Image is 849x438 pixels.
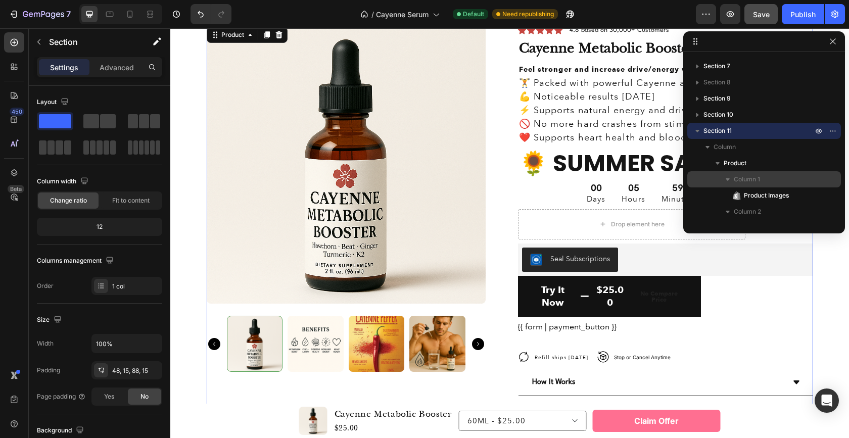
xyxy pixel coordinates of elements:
h2: Cayenne Metabolic Booster [348,10,643,31]
span: Product Images [744,190,789,201]
span: No [140,392,149,401]
p: Days [416,165,435,177]
button: Try it now [348,248,531,288]
span: Column [714,142,736,152]
div: Drop element here [441,192,494,200]
span: Refill ships [DATE] [364,326,418,332]
span: Save [753,10,770,19]
span: Fit to content [112,196,150,205]
p: ❤️ Supports heart health and blood flow [349,103,642,116]
span: Product [724,158,746,168]
button: Claim Offer [422,381,550,404]
p: 🏋️ Packed with powerful Cayenne and Hawthorn [349,48,642,62]
span: Column 1 [734,174,760,184]
div: Width [37,339,54,348]
p: 💪 Noticeable results [DATE] [349,62,642,75]
div: 1 col [112,282,160,291]
span: / [371,9,374,20]
span: Yes [104,392,114,401]
div: Layout [37,95,71,109]
div: 450 [10,108,24,116]
span: Need republishing [502,10,554,19]
div: Claim Offer [464,385,508,400]
button: Carousel Next Arrow [302,310,314,322]
button: Publish [782,4,824,24]
div: Column width [37,175,90,188]
strong: Feel stronger and increase drive/energy without harmful stimulants [349,37,621,45]
div: Open Intercom Messenger [815,388,839,413]
div: Page padding [37,392,86,401]
p: Advanced [100,62,134,73]
p: Settings [50,62,78,73]
div: 05 [451,154,475,165]
span: Section 11 [703,126,732,136]
p: How It Works [362,347,405,362]
div: Columns management [37,254,116,268]
iframe: Design area [170,28,849,438]
div: Undo/Redo [191,4,231,24]
div: Seal Subscriptions [380,225,440,236]
span: Section 7 [703,61,730,71]
div: Order [37,281,54,290]
div: Publish [790,9,816,20]
button: Seal Subscriptions [352,219,448,244]
p: Hours [451,165,475,177]
div: 00 [416,154,435,165]
span: Change ratio [50,196,87,205]
p: ⚡️ Supports natural energy and drive [349,75,642,89]
div: Size [37,313,64,327]
div: Product [49,2,76,11]
img: SealSubscriptions.png [360,225,372,237]
div: 17 [539,154,574,165]
p: Seconds [539,165,574,177]
div: 59 [491,154,524,165]
span: Section 10 [703,110,733,120]
button: Carousel Back Arrow [38,310,50,322]
div: Try it now [360,256,406,280]
span: Default [463,10,484,19]
span: Column 2 [734,207,761,217]
h2: 🌻 SUMMER SALE ENDS IN [348,119,643,152]
input: Auto [92,334,162,353]
p: 🚫 No more hard crashes from stimulants [349,89,642,103]
div: Padding [37,366,60,375]
p: Section [49,36,132,48]
p: Minutes [491,165,524,177]
div: 48, 15, 88, 15 [112,366,160,375]
div: 12 [39,220,160,234]
div: {{ form | payment_button }} [348,293,643,305]
span: Cayenne Serum [376,9,429,20]
span: Section 9 [703,93,731,104]
span: Section 8 [703,77,731,87]
div: $25.00 [423,255,457,281]
button: Save [744,4,778,24]
div: Background [37,424,86,437]
div: Beta [8,185,24,193]
button: 7 [4,4,75,24]
span: Stop or Cancel Anytime [444,326,500,332]
p: No compare price [463,262,514,274]
p: 7 [66,8,71,20]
